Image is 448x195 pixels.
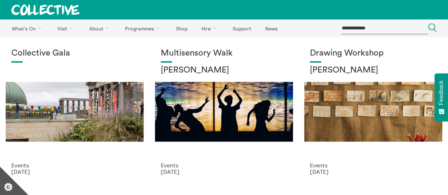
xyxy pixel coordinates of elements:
p: Events [11,162,138,168]
p: [DATE] [161,168,288,175]
h1: Multisensory Walk [161,48,288,58]
h1: Collective Gala [11,48,138,58]
a: Hire [195,19,225,37]
a: What's On [6,19,50,37]
a: Shop [170,19,194,37]
h2: [PERSON_NAME] [161,65,288,75]
h2: [PERSON_NAME] [310,65,437,75]
h1: Drawing Workshop [310,48,437,58]
a: News [259,19,284,37]
p: [DATE] [310,168,437,175]
a: Support [226,19,257,37]
p: Events [161,162,288,168]
a: About [83,19,118,37]
span: Feedback [438,80,444,105]
p: Events [310,162,437,168]
a: Museum Art Walk Multisensory Walk [PERSON_NAME] Events [DATE] [149,37,299,187]
a: Programmes [119,19,169,37]
a: Annie Lord Drawing Workshop [PERSON_NAME] Events [DATE] [299,37,448,187]
button: Feedback - Show survey [435,73,448,121]
p: [DATE] [11,168,138,175]
a: Visit [51,19,82,37]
